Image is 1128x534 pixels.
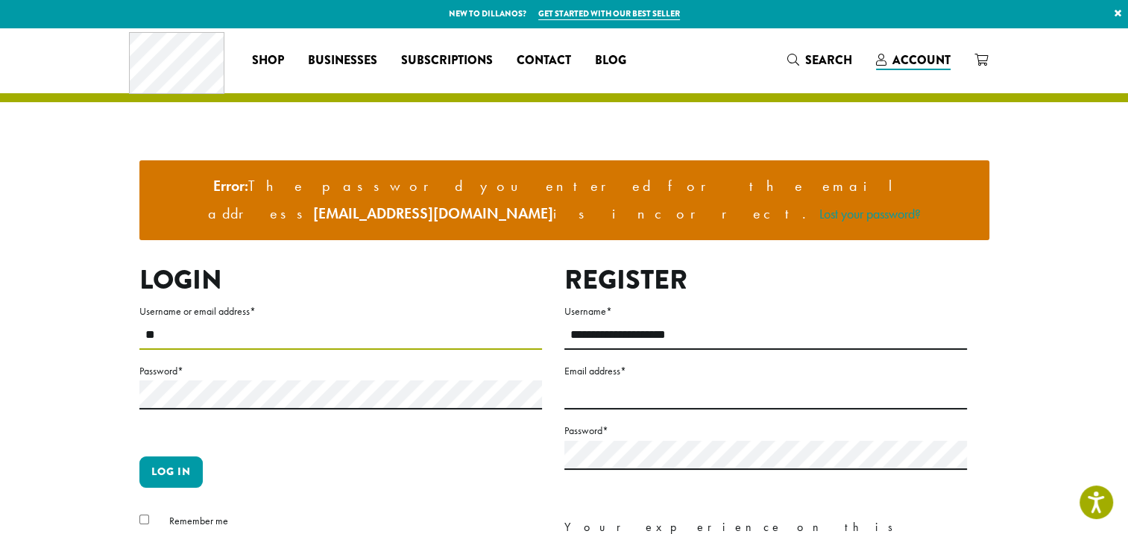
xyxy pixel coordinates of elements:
[564,264,967,296] h2: Register
[564,302,967,321] label: Username
[169,514,228,527] span: Remember me
[892,51,951,69] span: Account
[517,51,571,70] span: Contact
[213,176,248,195] strong: Error:
[139,264,542,296] h2: Login
[252,51,284,70] span: Shop
[139,456,203,488] button: Log in
[805,51,852,69] span: Search
[819,205,921,222] a: Lost your password?
[595,51,626,70] span: Blog
[564,421,967,440] label: Password
[564,362,967,380] label: Email address
[401,51,493,70] span: Subscriptions
[139,302,542,321] label: Username or email address
[240,48,296,72] a: Shop
[775,48,864,72] a: Search
[151,172,977,228] li: The password you entered for the email address is incorrect.
[538,7,680,20] a: Get started with our best seller
[308,51,377,70] span: Businesses
[139,362,542,380] label: Password
[313,204,553,223] strong: [EMAIL_ADDRESS][DOMAIN_NAME]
